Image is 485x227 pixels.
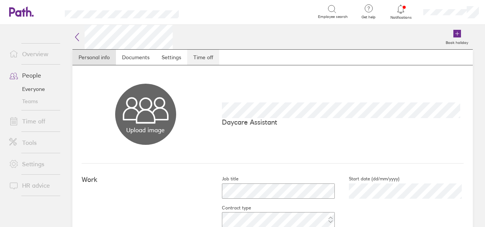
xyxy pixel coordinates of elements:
span: Employee search [318,15,348,19]
a: Everyone [3,83,64,95]
a: Time off [3,113,64,129]
a: Personal info [72,50,116,65]
a: Teams [3,95,64,107]
label: Job title [210,176,238,182]
span: Notifications [389,15,413,20]
a: Documents [116,50,156,65]
h4: Work [82,176,210,184]
p: Daycare Assistant [222,118,464,126]
label: Book holiday [441,38,473,45]
span: Get help [356,15,381,19]
div: Search [199,8,219,15]
a: Time off [187,50,219,65]
a: Notifications [389,4,413,20]
a: Settings [156,50,187,65]
a: Overview [3,46,64,62]
a: Book holiday [441,25,473,49]
a: Tools [3,135,64,150]
label: Start date (dd/mm/yyyy) [337,176,400,182]
label: Contract type [210,205,251,211]
a: HR advice [3,178,64,193]
a: People [3,68,64,83]
a: Settings [3,156,64,172]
